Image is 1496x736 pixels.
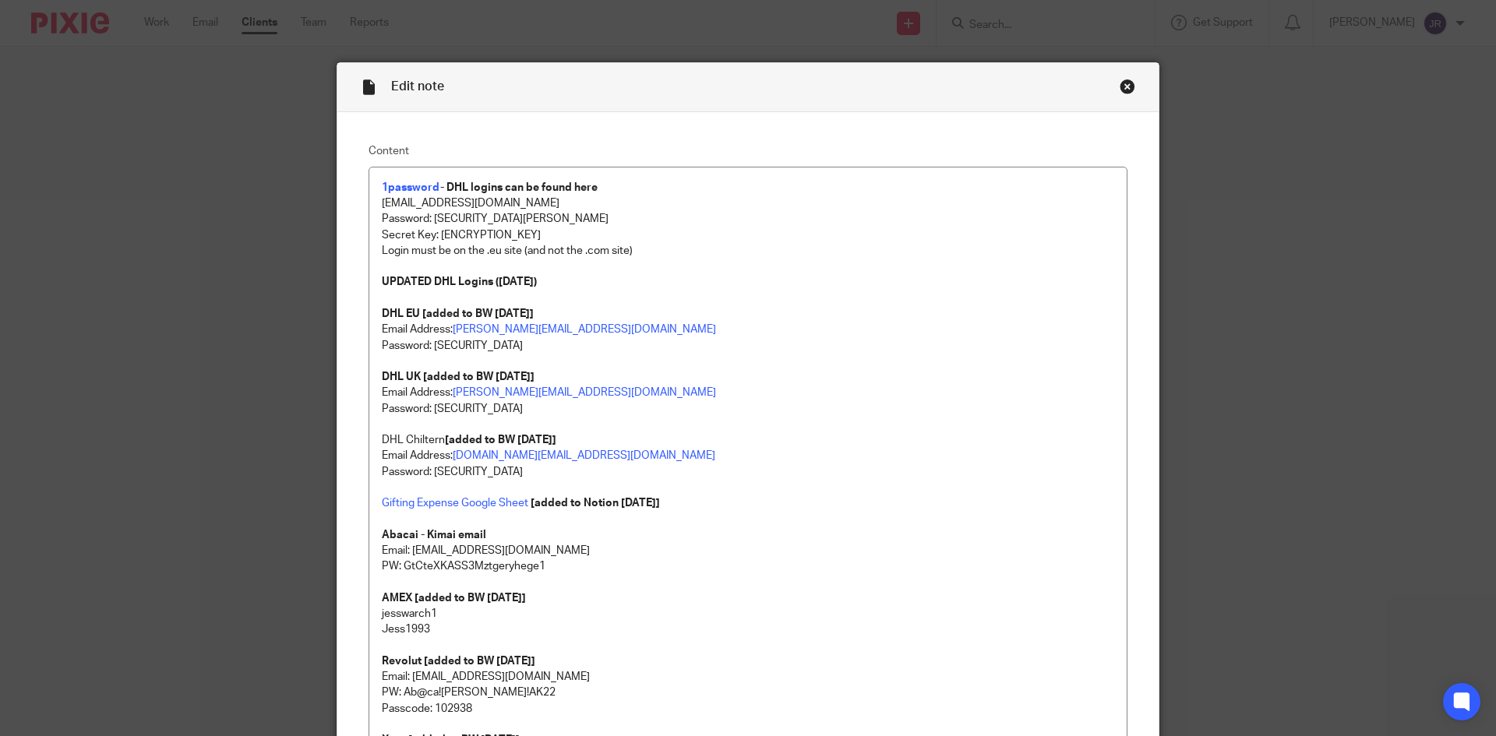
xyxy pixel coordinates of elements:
strong: DHL EU [added to BW [DATE]] [382,308,534,319]
p: Secret Key: [ENCRYPTION_KEY] [382,227,1114,243]
span: Edit note [391,80,444,93]
a: Gifting Expense Google Sheet [382,498,528,509]
strong: [added to BW [DATE]] [445,435,556,445]
p: Email: [EMAIL_ADDRESS][DOMAIN_NAME] [382,543,1114,558]
strong: [added to BW [DATE]] [423,372,535,382]
a: 1password [382,182,440,193]
p: Password: [SECURITY_DATA][PERSON_NAME] [382,211,1114,227]
strong: UPDATED DHL Logins ([DATE]) [382,276,537,287]
p: PW: Ab@ca![PERSON_NAME]!AK22 [382,685,1114,700]
p: Login must be on the .eu site (and not the .com site) [382,243,1114,259]
strong: - DHL logins can be found here [440,182,598,193]
strong: Revolut [added to BW [DATE]] [382,656,535,667]
p: Password: [SECURITY_DATA] [382,338,1114,354]
strong: AMEX [added to BW [DATE]] [382,593,526,604]
p: [EMAIL_ADDRESS][DOMAIN_NAME] [382,195,1114,211]
strong: [added to Notion [DATE]] [531,498,660,509]
p: Password: [SECURITY_DATA] [382,464,1114,480]
p: PW: GtCteXKASS3Mztgeryhege1 [382,558,1114,574]
a: [PERSON_NAME][EMAIL_ADDRESS][DOMAIN_NAME] [453,387,716,398]
p: Jess1993 [382,622,1114,637]
p: Email Address: [382,322,1114,337]
strong: Abacai - Kimai email [382,530,486,541]
a: [DOMAIN_NAME][EMAIL_ADDRESS][DOMAIN_NAME] [453,450,715,461]
p: Passcode: 102938 [382,701,1114,717]
div: Close this dialog window [1120,79,1135,94]
strong: DHL UK [382,372,421,382]
label: Content [369,143,1127,159]
p: Email: [EMAIL_ADDRESS][DOMAIN_NAME] [382,653,1114,685]
a: [PERSON_NAME][EMAIL_ADDRESS][DOMAIN_NAME] [453,324,716,335]
p: jesswarch1 [382,606,1114,622]
p: Email Address: Password: [SECURITY_DATA] DHL Chiltern Email Address: [382,385,1114,463]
